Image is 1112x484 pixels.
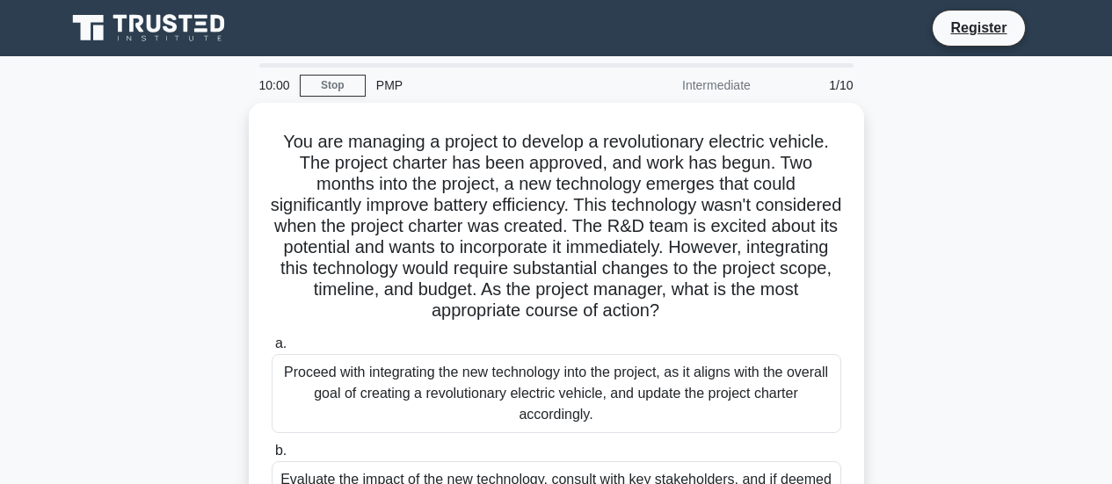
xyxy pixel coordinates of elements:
[607,68,761,103] div: Intermediate
[275,336,287,350] span: a.
[270,131,843,322] h5: You are managing a project to develop a revolutionary electric vehicle. The project charter has b...
[272,354,841,433] div: Proceed with integrating the new technology into the project, as it aligns with the overall goal ...
[275,443,287,458] span: b.
[940,17,1017,39] a: Register
[366,68,607,103] div: PMP
[300,75,366,97] a: Stop
[761,68,864,103] div: 1/10
[249,68,300,103] div: 10:00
